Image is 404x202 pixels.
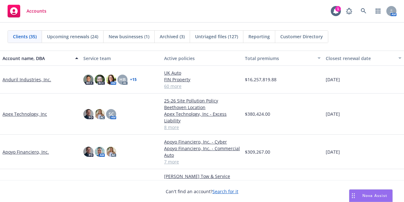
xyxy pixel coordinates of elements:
span: [DATE] [326,76,340,83]
a: 60 more [164,83,240,89]
a: Apex Technology, Inc [3,111,47,117]
a: Search [357,5,370,17]
a: + 15 [130,78,137,82]
a: 8 more [164,124,240,131]
div: Active policies [164,55,240,62]
a: Report a Bug [343,5,355,17]
a: Switch app [372,5,384,17]
div: Total premiums [245,55,314,62]
a: Anduril Industries, Inc. [3,76,51,83]
span: $309,267.00 [245,149,270,155]
button: Service team [81,51,162,66]
span: HB [119,76,126,83]
img: photo [106,147,116,157]
img: photo [83,147,93,157]
span: [DATE] [326,111,340,117]
span: [DATE] [326,149,340,155]
button: Closest renewal date [323,51,404,66]
a: 25-26 Site Pollution Policy Beethoven Location [164,97,240,111]
a: Accounts [5,2,49,20]
a: Apoyo Financiero, Inc. [3,149,49,155]
img: photo [95,75,105,85]
span: New businesses (1) [109,33,149,40]
a: Apoyo Financiero, Inc. - Cyber [164,138,240,145]
a: Search for it [212,188,238,194]
button: Active policies [162,51,242,66]
img: photo [95,147,105,157]
div: Closest renewal date [326,55,395,62]
span: Can't find an account? [166,188,238,195]
img: photo [106,75,116,85]
img: photo [83,109,93,119]
div: Drag to move [349,190,357,202]
div: Service team [83,55,159,62]
span: SC [109,111,114,117]
img: photo [83,75,93,85]
span: Nova Assist [362,193,387,198]
span: Clients (35) [13,33,37,40]
button: Nova Assist [349,189,393,202]
a: 7 more [164,158,240,165]
img: photo [95,109,105,119]
span: Upcoming renewals (24) [47,33,98,40]
div: Account name, DBA [3,55,71,62]
span: Accounts [27,9,46,14]
div: 1 [335,6,341,12]
a: UK Auto [164,70,240,76]
span: Archived (3) [160,33,185,40]
a: Apoyo Financiero, Inc. - Commercial Auto [164,145,240,158]
span: $16,257,819.88 [245,76,276,83]
button: Total premiums [242,51,323,66]
a: FIN Property [164,76,240,83]
span: Customer Directory [280,33,323,40]
a: [PERSON_NAME] Tow & Service Center Inc. - Garage Keepers Liability [164,173,240,193]
a: Apex Technology, Inc - Excess Liability [164,111,240,124]
span: Reporting [248,33,270,40]
span: $380,424.00 [245,111,270,117]
span: Untriaged files (127) [195,33,238,40]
